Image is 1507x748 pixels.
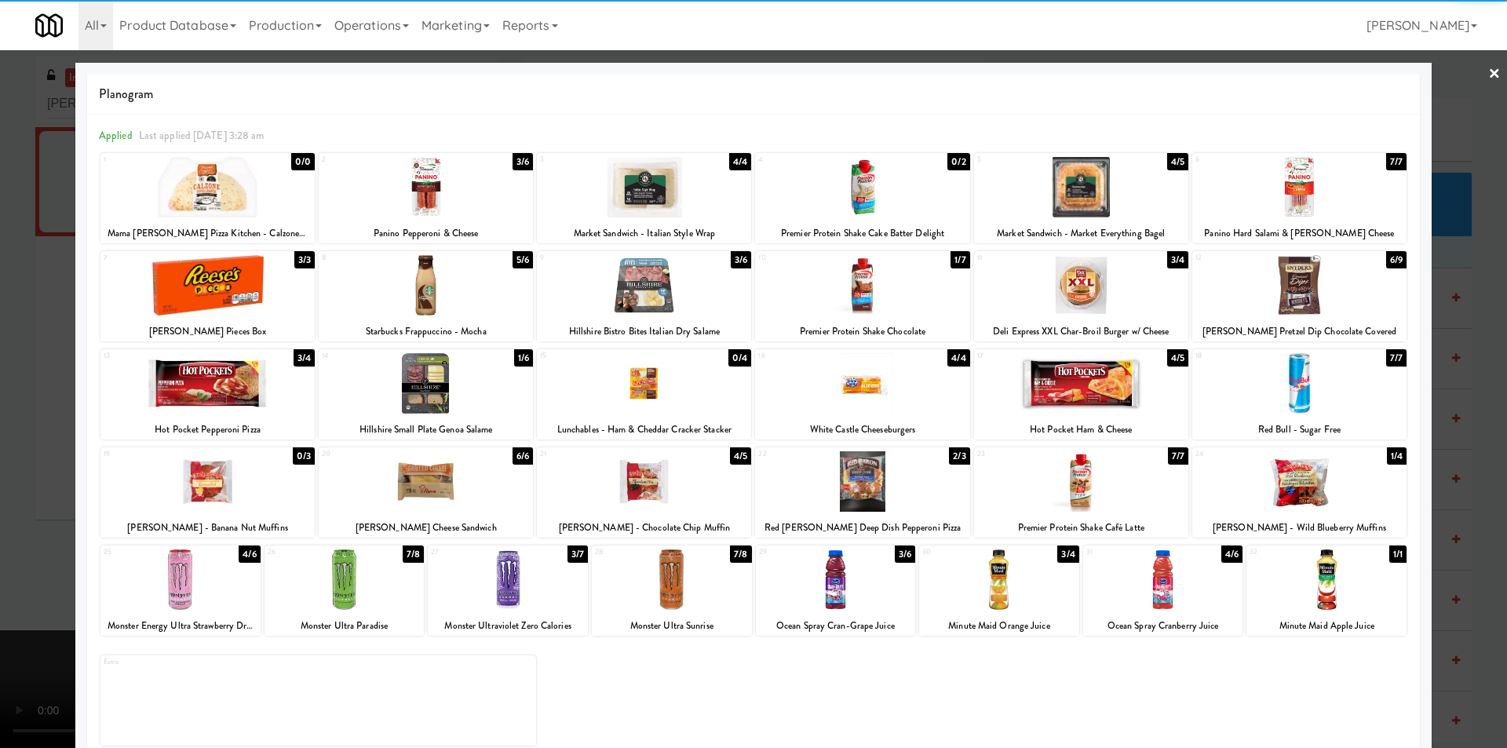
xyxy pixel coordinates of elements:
[758,153,863,166] div: 4
[104,447,208,461] div: 19
[976,224,1186,243] div: Market Sandwich - Market Everything Bagel
[100,655,536,746] div: Extra
[731,251,751,268] div: 3/6
[537,447,751,538] div: 214/5[PERSON_NAME] - Chocolate Chip Muffin
[974,447,1188,538] div: 237/7Premier Protein Shake Café Latte
[977,447,1082,461] div: 23
[35,12,63,39] img: Micromart
[1249,616,1404,636] div: Minute Maid Apple Juice
[431,545,508,559] div: 27
[540,153,644,166] div: 3
[100,251,315,341] div: 73/3[PERSON_NAME] Pieces Box
[1195,420,1404,440] div: Red Bull - Sugar Free
[1192,153,1407,243] div: 67/7Panino Hard Salami & [PERSON_NAME] Cheese
[319,153,533,243] div: 23/6Panino Pepperoni & Cheese
[757,322,967,341] div: Premier Protein Shake Chocolate
[1083,616,1243,636] div: Ocean Spray Cranberry Juice
[1195,447,1300,461] div: 24
[977,251,1082,265] div: 11
[1195,349,1300,363] div: 18
[1386,153,1407,170] div: 7/7
[293,447,315,465] div: 0/3
[977,153,1082,166] div: 5
[321,420,531,440] div: Hillshire Small Plate Genoa Salame
[755,349,969,440] div: 164/4White Castle Cheeseburgers
[729,153,751,170] div: 4/4
[104,349,208,363] div: 13
[757,420,967,440] div: White Castle Cheeseburgers
[755,322,969,341] div: Premier Protein Shake Chocolate
[974,349,1188,440] div: 174/5Hot Pocket Ham & Cheese
[103,224,312,243] div: Mama [PERSON_NAME] Pizza Kitchen - Calzone Four Cheese
[291,153,315,170] div: 0/0
[974,251,1188,341] div: 113/4Deli Express XXL Char-Broil Burger w/ Cheese
[755,420,969,440] div: White Castle Cheeseburgers
[99,128,133,143] span: Applied
[537,518,751,538] div: [PERSON_NAME] - Chocolate Chip Muffin
[1250,545,1326,559] div: 32
[267,616,422,636] div: Monster Ultra Paradise
[430,616,586,636] div: Monster Ultraviolet Zero Calories
[976,518,1186,538] div: Premier Protein Shake Café Latte
[758,616,914,636] div: Ocean Spray Cran-Grape Juice
[539,224,749,243] div: Market Sandwich - Italian Style Wrap
[1086,616,1241,636] div: Ocean Spray Cranberry Juice
[100,153,315,243] div: 10/0Mama [PERSON_NAME] Pizza Kitchen - Calzone Four Cheese
[537,420,751,440] div: Lunchables - Ham & Cheddar Cracker Stacker
[1386,251,1407,268] div: 6/9
[537,251,751,341] div: 93/6Hillshire Bistro Bites Italian Dry Salame
[974,153,1188,243] div: 54/5Market Sandwich - Market Everything Bagel
[514,349,533,367] div: 1/6
[759,545,836,559] div: 29
[513,153,533,170] div: 3/6
[321,224,531,243] div: Panino Pepperoni & Cheese
[1386,349,1407,367] div: 7/7
[321,518,531,538] div: [PERSON_NAME] Cheese Sandwich
[100,545,261,636] div: 254/6Monster Energy Ultra Strawberry Dreams
[103,322,312,341] div: [PERSON_NAME] Pieces Box
[104,545,181,559] div: 25
[537,153,751,243] div: 34/4Market Sandwich - Italian Style Wrap
[294,251,315,268] div: 3/3
[919,545,1079,636] div: 303/4Minute Maid Orange Juice
[949,447,969,465] div: 2/3
[595,545,672,559] div: 28
[974,518,1188,538] div: Premier Protein Shake Café Latte
[319,224,533,243] div: Panino Pepperoni & Cheese
[1167,251,1188,268] div: 3/4
[1192,224,1407,243] div: Panino Hard Salami & [PERSON_NAME] Cheese
[567,545,588,563] div: 3/7
[319,420,533,440] div: Hillshire Small Plate Genoa Salame
[1221,545,1242,563] div: 4/6
[1246,616,1407,636] div: Minute Maid Apple Juice
[513,447,533,465] div: 6/6
[539,518,749,538] div: [PERSON_NAME] - Chocolate Chip Muffin
[922,545,999,559] div: 30
[100,447,315,538] div: 190/3[PERSON_NAME] - Banana Nut Muffins
[539,322,749,341] div: Hillshire Bistro Bites Italian Dry Salame
[1387,447,1407,465] div: 1/4
[730,447,751,465] div: 4/5
[540,251,644,265] div: 9
[1488,50,1501,99] a: ×
[976,420,1186,440] div: Hot Pocket Ham & Cheese
[537,224,751,243] div: Market Sandwich - Italian Style Wrap
[1195,153,1300,166] div: 6
[755,447,969,538] div: 222/3Red [PERSON_NAME] Deep Dish Pepperoni Pizza
[755,251,969,341] div: 101/7Premier Protein Shake Chocolate
[1167,349,1188,367] div: 4/5
[1192,420,1407,440] div: Red Bull - Sugar Free
[755,224,969,243] div: Premier Protein Shake Cake Batter Delight
[1192,518,1407,538] div: [PERSON_NAME] - Wild Blueberry Muffins
[322,349,426,363] div: 14
[319,251,533,341] div: 85/6Starbucks Frappuccino - Mocha
[103,518,312,538] div: [PERSON_NAME] - Banana Nut Muffins
[592,545,752,636] div: 287/8Monster Ultra Sunrise
[104,655,318,669] div: Extra
[540,447,644,461] div: 21
[730,545,751,563] div: 7/8
[1057,545,1078,563] div: 3/4
[757,224,967,243] div: Premier Protein Shake Cake Batter Delight
[728,349,751,367] div: 0/4
[1086,545,1163,559] div: 31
